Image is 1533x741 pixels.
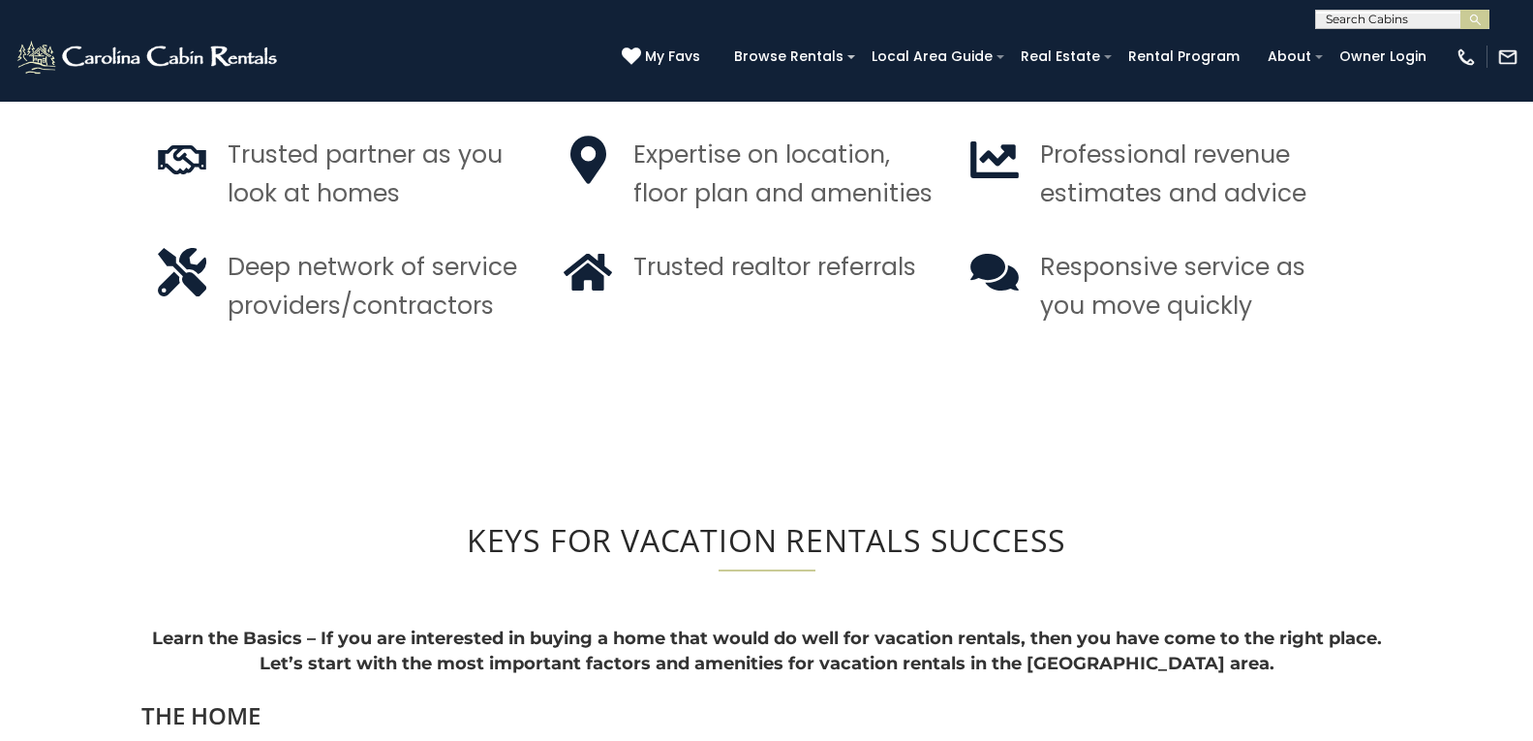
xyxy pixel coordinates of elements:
[1258,42,1321,72] a: About
[1011,42,1110,72] a: Real Estate
[1456,46,1477,68] img: phone-regular-white.png
[1040,136,1306,213] p: Professional revenue estimates and advice
[228,248,517,325] p: Deep network of service providers/contractors
[141,702,1393,729] h2: THE HOME
[1330,42,1436,72] a: Owner Login
[1119,42,1249,72] a: Rental Program
[1040,248,1305,325] p: Responsive service as you move quickly
[152,628,1382,674] strong: Learn the Basics – If you are interested in buying a home that would do well for vacation rentals...
[141,522,1393,559] h2: KEYS FOR VACATION RENTALS SUCCESS
[633,248,916,287] p: Trusted realtor referrals
[645,46,700,67] span: My Favs
[633,136,933,213] p: Expertise on location, floor plan and amenities
[622,46,705,68] a: My Favs
[862,42,1002,72] a: Local Area Guide
[724,42,853,72] a: Browse Rentals
[1497,46,1518,68] img: mail-regular-white.png
[15,38,283,77] img: White-1-2.png
[228,136,503,213] p: Trusted partner as you look at homes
